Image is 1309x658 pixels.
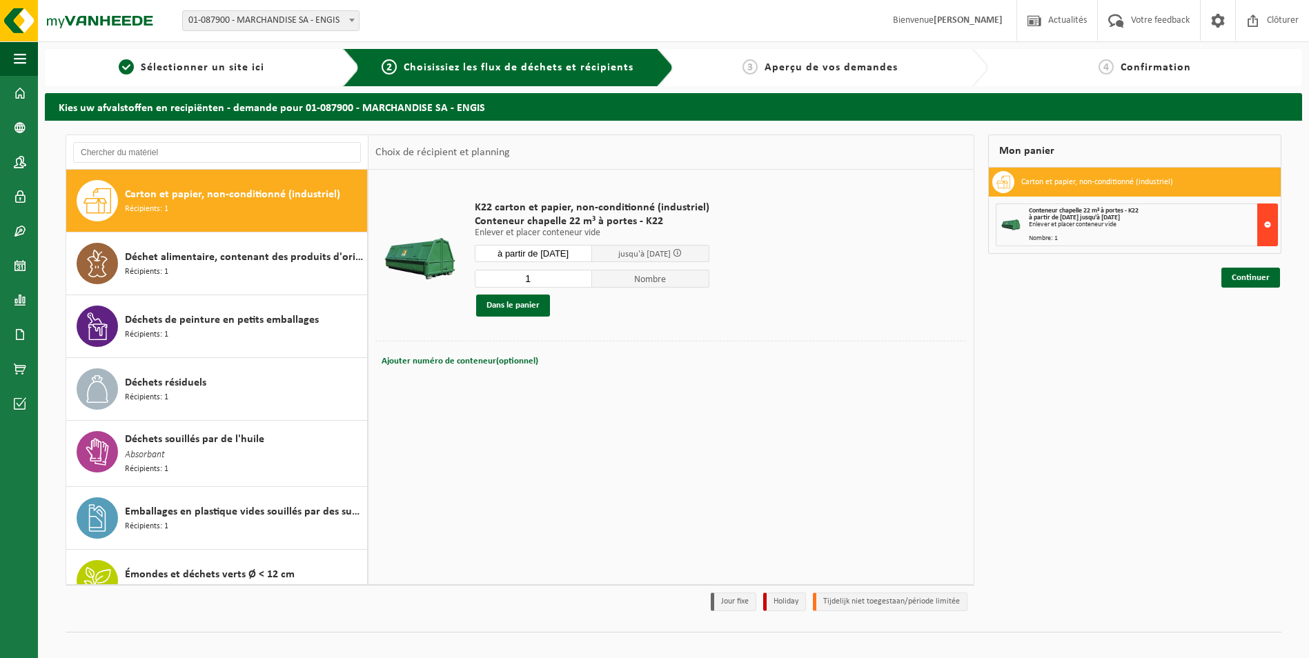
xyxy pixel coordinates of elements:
span: Récipients: 1 [125,266,168,279]
h3: Carton et papier, non-conditionné (industriel) [1021,171,1173,193]
span: Émondes et déchets verts Ø < 12 cm [125,566,295,583]
button: Déchet alimentaire, contenant des produits d'origine animale, non emballé, catégorie 3 Récipients: 1 [66,232,368,295]
span: 01-087900 - MARCHANDISE SA - ENGIS [183,11,359,30]
span: Aperçu de vos demandes [765,62,898,73]
strong: [PERSON_NAME] [934,15,1003,26]
span: Confirmation [1121,62,1191,73]
span: Déchets souillés par de l'huile [125,431,264,448]
span: 1 [119,59,134,74]
span: Absorbant [125,448,165,463]
span: Déchets de peinture en petits emballages [125,312,319,328]
strong: à partir de [DATE] jusqu'à [DATE] [1029,214,1120,221]
span: Récipients: 1 [125,391,168,404]
a: 1Sélectionner un site ici [52,59,332,76]
span: Récipients: 1 [125,463,168,476]
button: Carton et papier, non-conditionné (industriel) Récipients: 1 [66,170,368,232]
li: Jour fixe [711,592,756,611]
span: Récipients: 1 [125,328,168,341]
span: 01-087900 - MARCHANDISE SA - ENGIS [182,10,360,31]
span: Déchet alimentaire, contenant des produits d'origine animale, non emballé, catégorie 3 [125,249,364,266]
button: Dans le panier [476,295,550,317]
div: Mon panier [988,134,1282,168]
div: Nombre: 1 [1029,235,1278,242]
button: Émondes et déchets verts Ø < 12 cm Récipients: 2 [66,550,368,612]
a: Continuer [1221,268,1280,288]
div: Enlever et placer conteneur vide [1029,221,1278,228]
span: Nombre [592,270,709,288]
li: Holiday [763,592,806,611]
span: 3 [742,59,758,74]
span: Récipients: 1 [125,520,168,533]
span: Choisissiez les flux de déchets et récipients [404,62,633,73]
button: Emballages en plastique vides souillés par des substances dangereuses Récipients: 1 [66,487,368,550]
span: Carton et papier, non-conditionné (industriel) [125,186,340,203]
div: Choix de récipient et planning [368,135,517,170]
p: Enlever et placer conteneur vide [475,228,709,238]
input: Sélectionnez date [475,245,592,262]
span: Emballages en plastique vides souillés par des substances dangereuses [125,504,364,520]
button: Ajouter numéro de conteneur(optionnel) [380,352,540,371]
span: Conteneur chapelle 22 m³ à portes - K22 [475,215,709,228]
span: Récipients: 2 [125,583,168,596]
span: jusqu'à [DATE] [618,250,671,259]
span: Conteneur chapelle 22 m³ à portes - K22 [1029,207,1139,215]
span: 2 [382,59,397,74]
button: Déchets souillés par de l'huile Absorbant Récipients: 1 [66,421,368,487]
span: Sélectionner un site ici [141,62,264,73]
span: Ajouter numéro de conteneur(optionnel) [382,357,538,366]
h2: Kies uw afvalstoffen en recipiënten - demande pour 01-087900 - MARCHANDISE SA - ENGIS [45,93,1302,120]
button: Déchets de peinture en petits emballages Récipients: 1 [66,295,368,358]
span: 4 [1099,59,1114,74]
button: Déchets résiduels Récipients: 1 [66,358,368,421]
span: Déchets résiduels [125,375,206,391]
input: Chercher du matériel [73,142,361,163]
li: Tijdelijk niet toegestaan/période limitée [813,592,967,611]
span: Récipients: 1 [125,203,168,216]
span: K22 carton et papier, non-conditionné (industriel) [475,201,709,215]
